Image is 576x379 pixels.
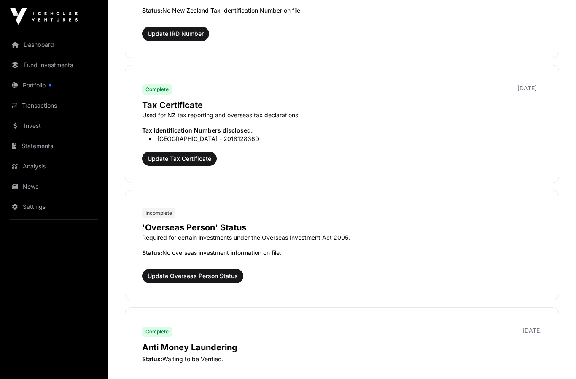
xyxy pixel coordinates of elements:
[142,27,209,41] button: Update IRD Number
[7,76,101,95] a: Portfolio
[145,329,169,336] span: Complete
[7,96,101,115] a: Transactions
[148,155,211,163] span: Update Tax Certificate
[142,274,243,283] a: Update Overseas Person Status
[7,198,101,216] a: Settings
[142,355,542,364] p: Waiting to be Verified.
[142,222,542,234] p: 'Overseas Person' Status
[10,8,78,25] img: Icehouse Ventures Logo
[534,338,576,379] iframe: Chat Widget
[517,84,537,93] p: [DATE]
[142,127,542,135] p: Tax Identification Numbers disclosed:
[7,177,101,196] a: News
[142,356,162,363] span: Status:
[7,157,101,176] a: Analysis
[142,269,243,284] button: Update Overseas Person Status
[148,272,238,281] span: Update Overseas Person Status
[142,152,217,166] button: Update Tax Certificate
[142,7,542,15] p: No New Zealand Tax Identification Number on file.
[7,137,101,155] a: Statements
[142,111,542,120] p: Used for NZ tax reporting and overseas tax declarations:
[149,135,542,143] li: [GEOGRAPHIC_DATA] - 201812836D
[148,30,204,38] span: Update IRD Number
[142,342,542,354] p: Anti Money Laundering
[7,116,101,135] a: Invest
[7,35,101,54] a: Dashboard
[142,234,542,242] p: Required for certain investments under the Overseas Investment Act 2005.
[7,56,101,74] a: Fund Investments
[142,249,162,257] span: Status:
[145,87,169,93] span: Complete
[142,100,542,111] p: Tax Certificate
[522,327,542,335] p: [DATE]
[145,210,172,217] span: Incomplete
[142,249,542,257] p: No overseas investment information on file.
[142,7,162,14] span: Status:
